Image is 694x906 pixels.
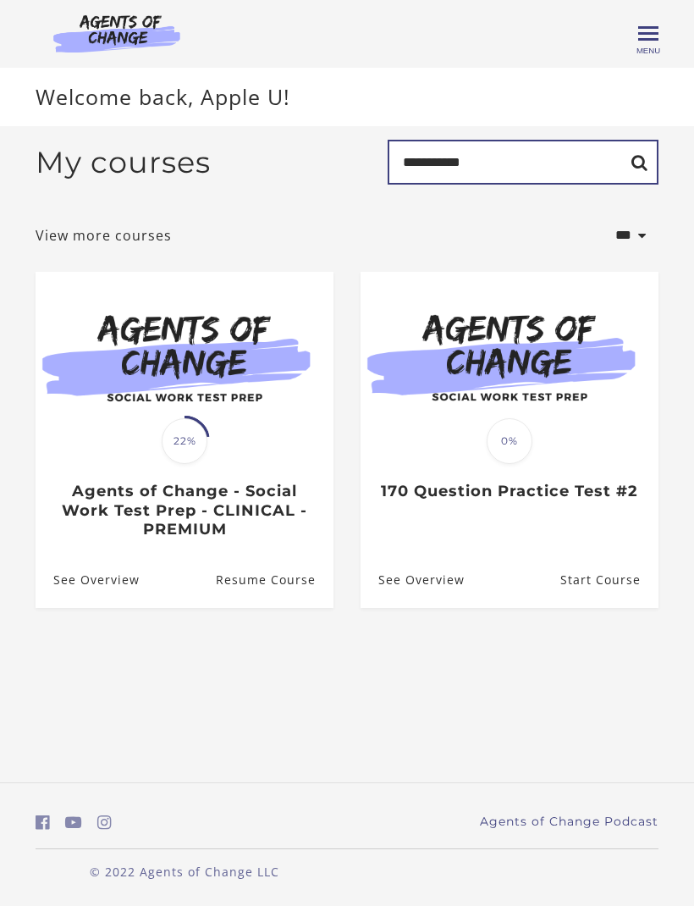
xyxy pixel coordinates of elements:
span: 22% [162,418,207,464]
h3: Agents of Change - Social Work Test Prep - CLINICAL - PREMIUM [53,482,315,539]
i: https://www.instagram.com/agentsofchangeprep/ (Open in a new window) [97,815,112,831]
a: https://www.facebook.com/groups/aswbtestprep (Open in a new window) [36,810,50,835]
h3: 170 Question Practice Test #2 [378,482,640,501]
i: https://www.youtube.com/c/AgentsofChangeTestPrepbyMeaganMitchell (Open in a new window) [65,815,82,831]
a: Agents of Change - Social Work Test Prep - CLINICAL - PREMIUM: See Overview [36,553,140,608]
a: https://www.youtube.com/c/AgentsofChangeTestPrepbyMeaganMitchell (Open in a new window) [65,810,82,835]
p: Welcome back, Apple U! [36,81,658,113]
button: Toggle menu Menu [638,24,658,44]
a: 170 Question Practice Test #2: Resume Course [560,553,658,608]
p: © 2022 Agents of Change LLC [36,863,333,881]
span: Menu [636,46,660,55]
a: View more courses [36,225,172,246]
span: Toggle menu [638,32,658,35]
a: Agents of Change - Social Work Test Prep - CLINICAL - PREMIUM: Resume Course [216,553,333,608]
img: Agents of Change Logo [36,14,198,52]
i: https://www.facebook.com/groups/aswbtestprep (Open in a new window) [36,815,50,831]
h2: My courses [36,145,211,180]
a: https://www.instagram.com/agentsofchangeprep/ (Open in a new window) [97,810,112,835]
a: 170 Question Practice Test #2: See Overview [361,553,465,608]
a: Agents of Change Podcast [480,813,658,831]
span: 0% [487,418,532,464]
